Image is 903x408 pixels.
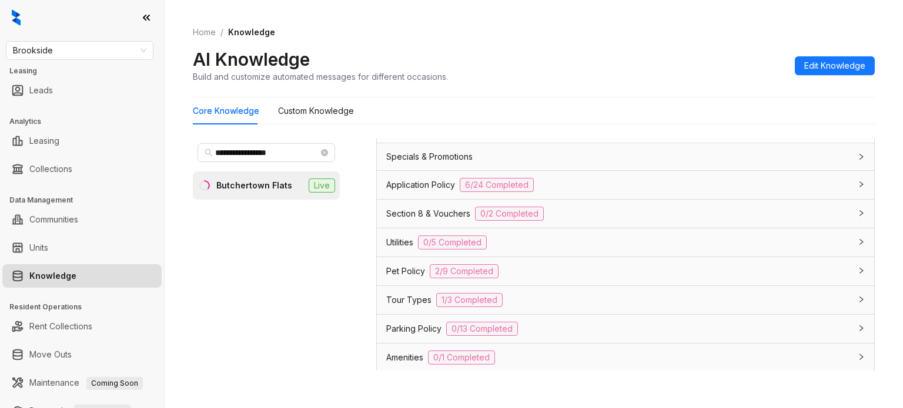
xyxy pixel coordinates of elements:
[2,236,162,259] li: Units
[418,235,487,249] span: 0/5 Completed
[2,157,162,181] li: Collections
[377,228,874,257] div: Utilities0/5 Completed
[9,195,164,205] h3: Data Management
[858,181,865,188] span: collapsed
[377,171,874,199] div: Application Policy6/24 Completed
[193,104,259,117] div: Core Knowledge
[2,343,162,366] li: Move Outs
[436,293,503,307] span: 1/3 Completed
[386,150,473,163] span: Specials & Promotions
[2,264,162,288] li: Knowledge
[386,236,413,249] span: Utilities
[29,315,92,338] a: Rent Collections
[29,157,72,181] a: Collections
[9,302,164,312] h3: Resident Operations
[9,116,164,127] h3: Analytics
[377,315,874,343] div: Parking Policy0/13 Completed
[795,56,875,75] button: Edit Knowledge
[428,350,495,365] span: 0/1 Completed
[309,178,335,193] span: Live
[193,48,310,70] h2: AI Knowledge
[858,296,865,303] span: collapsed
[2,79,162,102] li: Leads
[29,343,72,366] a: Move Outs
[2,208,162,231] li: Communities
[2,371,162,394] li: Maintenance
[377,200,874,228] div: Section 8 & Vouchers0/2 Completed
[475,207,544,221] span: 0/2 Completed
[804,59,865,72] span: Edit Knowledge
[216,179,292,192] div: Butchertown Flats
[386,207,470,220] span: Section 8 & Vouchers
[386,265,425,278] span: Pet Policy
[460,178,534,192] span: 6/24 Completed
[858,353,865,360] span: collapsed
[86,377,143,390] span: Coming Soon
[377,343,874,372] div: Amenities0/1 Completed
[2,129,162,153] li: Leasing
[190,26,218,39] a: Home
[858,238,865,245] span: collapsed
[220,26,223,39] li: /
[858,267,865,274] span: collapsed
[2,315,162,338] li: Rent Collections
[321,149,328,156] span: close-circle
[29,208,78,231] a: Communities
[377,286,874,314] div: Tour Types1/3 Completed
[13,42,146,59] span: Brookside
[858,210,865,217] span: collapsed
[29,264,76,288] a: Knowledge
[377,257,874,285] div: Pet Policy2/9 Completed
[430,264,499,278] span: 2/9 Completed
[29,129,59,153] a: Leasing
[205,149,213,157] span: search
[29,236,48,259] a: Units
[386,178,455,191] span: Application Policy
[193,70,448,83] div: Build and customize automated messages for different occasions.
[228,27,275,37] span: Knowledge
[446,322,518,336] span: 0/13 Completed
[386,322,442,335] span: Parking Policy
[858,153,865,160] span: collapsed
[12,9,21,26] img: logo
[278,104,354,117] div: Custom Knowledge
[29,79,53,102] a: Leads
[386,351,423,364] span: Amenities
[9,66,164,76] h3: Leasing
[386,294,432,306] span: Tour Types
[858,325,865,332] span: collapsed
[377,143,874,170] div: Specials & Promotions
